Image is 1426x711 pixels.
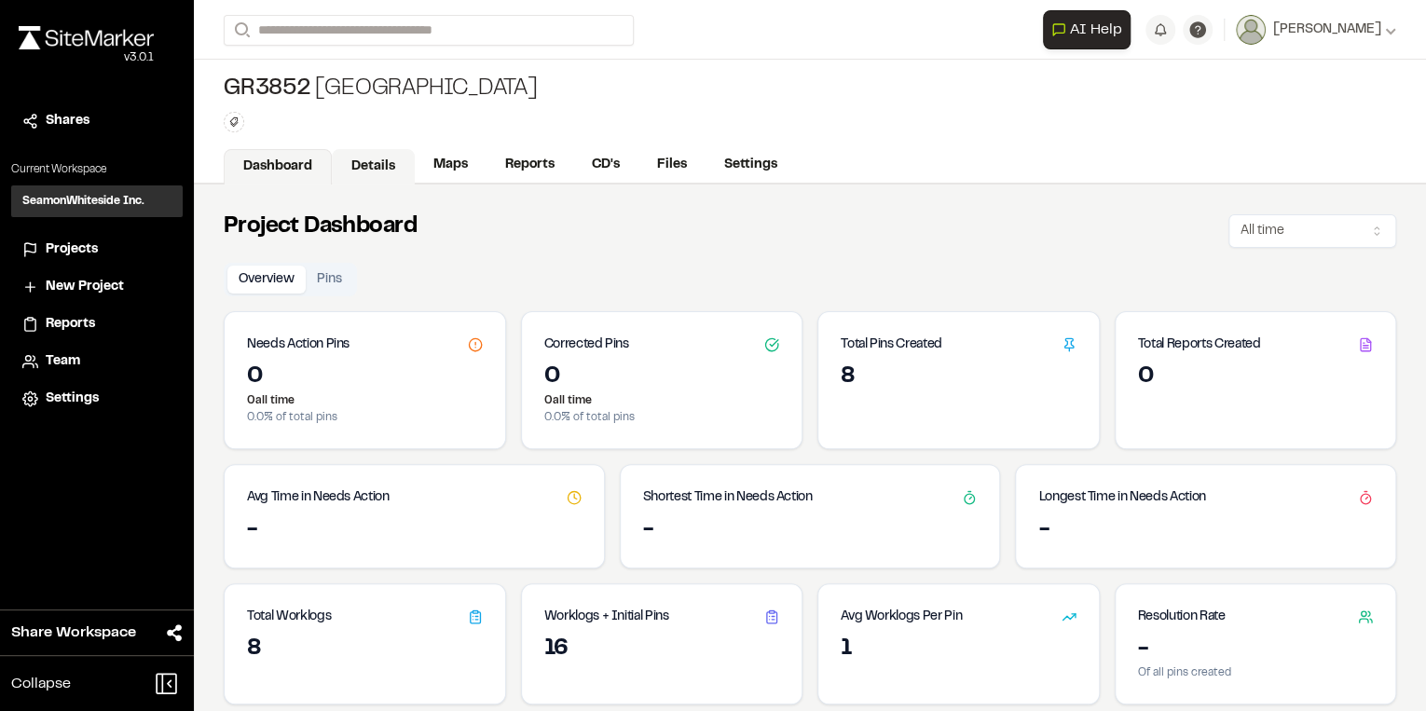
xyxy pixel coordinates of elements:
span: GR3852 [224,75,311,104]
span: Share Workspace [11,622,136,644]
span: AI Help [1070,19,1122,41]
div: - [1038,515,1373,545]
div: 0 [544,362,780,392]
h3: Longest Time in Needs Action [1038,487,1205,508]
h3: Corrected Pins [544,335,629,355]
div: 16 [544,635,780,664]
div: 8 [247,635,483,664]
h3: Worklogs + Initial Pins [544,607,669,627]
div: 0 [1138,362,1374,392]
span: [PERSON_NAME] [1273,20,1381,40]
div: Oh geez...please don't... [19,49,154,66]
div: [GEOGRAPHIC_DATA] [224,75,537,104]
a: Dashboard [224,149,332,185]
h3: Avg Worklogs Per Pin [841,607,962,627]
div: - [247,515,582,545]
a: Reports [22,314,171,335]
img: User [1236,15,1266,45]
h3: SeamonWhiteside Inc. [22,193,144,210]
h3: Shortest Time in Needs Action [643,487,813,508]
p: Of all pins created [1138,664,1374,681]
img: rebrand.png [19,26,154,49]
h3: Total Worklogs [247,607,331,627]
a: Settings [22,389,171,409]
a: Settings [706,147,796,183]
button: Pins [306,266,353,294]
a: Projects [22,239,171,260]
button: Edit Tags [224,112,244,132]
span: Team [46,351,80,372]
p: 0 all time [544,392,780,409]
span: New Project [46,277,124,297]
p: Current Workspace [11,161,183,178]
a: New Project [22,277,171,297]
h3: Avg Time in Needs Action [247,487,390,508]
div: - [1138,635,1374,664]
a: Shares [22,111,171,131]
h3: Resolution Rate [1138,607,1226,627]
a: Reports [487,147,573,183]
button: [PERSON_NAME] [1236,15,1396,45]
a: CD's [573,147,638,183]
div: 0 [247,362,483,392]
span: Reports [46,314,95,335]
h3: Needs Action Pins [247,335,350,355]
p: 0.0 % of total pins [544,409,780,426]
a: Team [22,351,171,372]
a: Details [332,149,415,185]
h3: Total Pins Created [841,335,942,355]
span: Settings [46,389,99,409]
p: 0 all time [247,392,483,409]
span: Collapse [11,673,71,695]
div: 1 [841,635,1076,664]
button: Overview [227,266,306,294]
button: Open AI Assistant [1043,10,1131,49]
h2: Project Dashboard [224,212,417,242]
span: Shares [46,111,89,131]
a: Maps [415,147,487,183]
a: Files [638,147,706,183]
span: Projects [46,239,98,260]
div: - [643,515,978,545]
p: 0.0 % of total pins [247,409,483,426]
h3: Total Reports Created [1138,335,1261,355]
div: 8 [841,362,1076,392]
div: Open AI Assistant [1043,10,1138,49]
button: Search [224,15,257,46]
